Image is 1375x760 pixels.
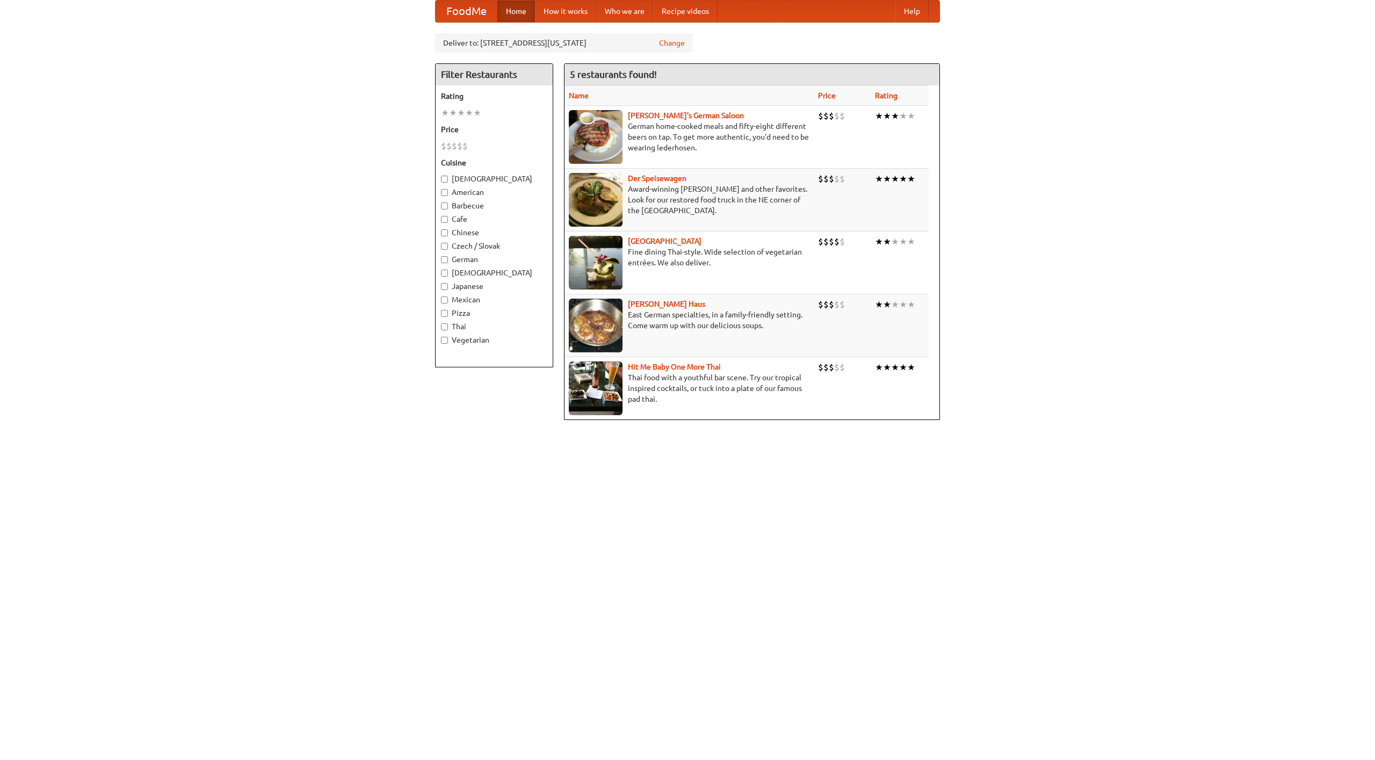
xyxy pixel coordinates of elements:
li: ★ [441,107,449,119]
img: kohlhaus.jpg [569,299,623,352]
li: ★ [875,361,883,373]
label: Cafe [441,214,547,225]
input: [DEMOGRAPHIC_DATA] [441,270,448,277]
input: Vegetarian [441,337,448,344]
input: American [441,189,448,196]
li: $ [829,236,834,248]
li: ★ [875,299,883,310]
li: ★ [907,299,915,310]
li: ★ [883,110,891,122]
li: ★ [899,236,907,248]
a: Change [659,38,685,48]
label: Chinese [441,227,547,238]
li: $ [823,299,829,310]
h5: Rating [441,91,547,102]
a: How it works [535,1,596,22]
input: German [441,256,448,263]
li: $ [462,140,468,152]
img: satay.jpg [569,236,623,289]
li: $ [834,299,840,310]
a: Der Speisewagen [628,174,686,183]
label: Japanese [441,281,547,292]
li: $ [818,299,823,310]
li: ★ [907,110,915,122]
li: $ [840,173,845,185]
li: $ [840,361,845,373]
label: Pizza [441,308,547,319]
b: [PERSON_NAME] Haus [628,300,705,308]
li: $ [840,299,845,310]
a: FoodMe [436,1,497,22]
li: ★ [907,361,915,373]
li: $ [834,110,840,122]
li: $ [818,110,823,122]
a: Who we are [596,1,653,22]
li: ★ [891,173,899,185]
li: $ [818,236,823,248]
input: [DEMOGRAPHIC_DATA] [441,176,448,183]
label: Czech / Slovak [441,241,547,251]
a: [GEOGRAPHIC_DATA] [628,237,701,245]
li: $ [834,173,840,185]
li: ★ [883,299,891,310]
li: ★ [875,173,883,185]
li: ★ [907,173,915,185]
li: ★ [891,236,899,248]
li: ★ [449,107,457,119]
a: Home [497,1,535,22]
li: $ [818,361,823,373]
input: Thai [441,323,448,330]
a: Recipe videos [653,1,718,22]
input: Chinese [441,229,448,236]
li: $ [457,140,462,152]
h5: Cuisine [441,157,547,168]
li: $ [829,361,834,373]
input: Mexican [441,296,448,303]
li: ★ [899,110,907,122]
li: $ [818,173,823,185]
input: Japanese [441,283,448,290]
li: $ [823,173,829,185]
li: $ [834,361,840,373]
li: $ [446,140,452,152]
li: ★ [891,361,899,373]
li: ★ [883,236,891,248]
h5: Price [441,124,547,135]
li: ★ [891,110,899,122]
li: ★ [891,299,899,310]
li: ★ [875,110,883,122]
li: ★ [899,299,907,310]
input: Czech / Slovak [441,243,448,250]
li: $ [840,236,845,248]
a: [PERSON_NAME]'s German Saloon [628,111,744,120]
p: German home-cooked meals and fifty-eight different beers on tap. To get more authentic, you'd nee... [569,121,809,153]
a: Price [818,91,836,100]
p: East German specialties, in a family-friendly setting. Come warm up with our delicious soups. [569,309,809,331]
li: $ [823,361,829,373]
li: $ [840,110,845,122]
p: Fine dining Thai-style. Wide selection of vegetarian entrées. We also deliver. [569,247,809,268]
p: Thai food with a youthful bar scene. Try our tropical inspired cocktails, or tuck into a plate of... [569,372,809,404]
a: Hit Me Baby One More Thai [628,363,721,371]
label: Vegetarian [441,335,547,345]
li: ★ [465,107,473,119]
a: Name [569,91,589,100]
li: $ [823,110,829,122]
li: ★ [899,173,907,185]
p: Award-winning [PERSON_NAME] and other favorites. Look for our restored food truck in the NE corne... [569,184,809,216]
input: Barbecue [441,202,448,209]
li: ★ [473,107,481,119]
img: speisewagen.jpg [569,173,623,227]
li: $ [829,110,834,122]
input: Cafe [441,216,448,223]
li: $ [834,236,840,248]
li: ★ [883,173,891,185]
img: esthers.jpg [569,110,623,164]
li: ★ [457,107,465,119]
label: German [441,254,547,265]
li: $ [452,140,457,152]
